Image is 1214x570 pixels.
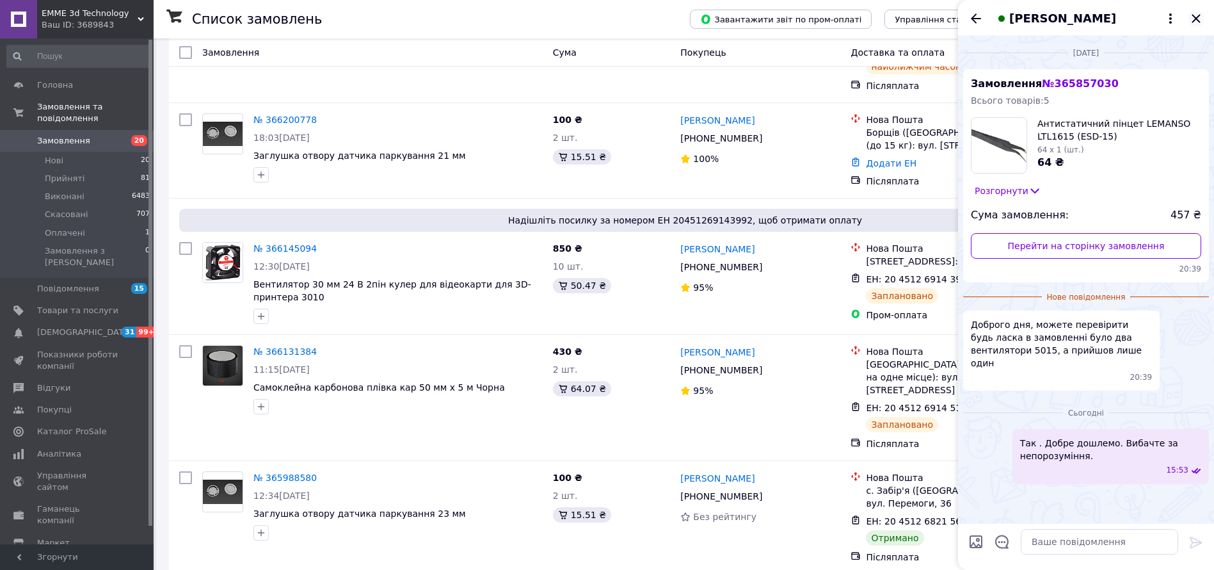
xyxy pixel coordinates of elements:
[680,114,755,127] a: [PERSON_NAME]
[553,364,578,375] span: 2 шт.
[1020,437,1201,462] span: Так . Добре дошлемо. Вибачте за непорозуміння.
[131,135,147,146] span: 20
[145,227,150,239] span: 1
[203,243,242,282] img: Фото товару
[1042,292,1131,303] span: Нове повідомлення
[884,10,1003,29] button: Управління статусами
[1063,408,1109,419] span: Сьогодні
[553,346,582,357] span: 430 ₴
[37,382,70,394] span: Відгуки
[866,79,1044,92] div: Післяплата
[1068,48,1105,59] span: [DATE]
[866,126,1044,152] div: Борщів ([GEOGRAPHIC_DATA].), №2 (до 15 кг): вул. [STREET_ADDRESS]
[37,470,118,493] span: Управління сайтом
[253,382,505,393] a: Самоклейна карбонова плівка кар 50 мм x 5 м Чорна
[45,155,63,167] span: Нові
[42,19,154,31] div: Ваш ID: 3689843
[693,282,713,293] span: 95%
[192,12,322,27] h1: Список замовлень
[866,274,973,284] span: ЕН: 20 4512 6914 3992
[968,11,984,26] button: Назад
[553,507,611,523] div: 15.51 ₴
[553,243,582,254] span: 850 ₴
[690,10,872,29] button: Завантажити звіт по пром-оплаті
[131,283,147,294] span: 15
[866,242,1044,255] div: Нова Пошта
[866,437,1044,450] div: Післяплата
[202,471,243,512] a: Фото товару
[253,491,310,501] span: 12:34[DATE]
[37,79,73,91] span: Головна
[37,101,154,124] span: Замовлення та повідомлення
[866,530,923,546] div: Отримано
[45,173,84,184] span: Прийняті
[994,10,1178,27] button: [PERSON_NAME]
[202,47,259,58] span: Замовлення
[136,209,150,220] span: 707
[680,472,755,485] a: [PERSON_NAME]
[866,309,1044,322] div: Пром-оплата
[693,512,756,522] span: Без рейтингу
[37,135,90,147] span: Замовлення
[202,242,243,283] a: Фото товару
[136,327,157,338] span: 99+
[253,509,466,519] span: Заглушка отвору датчика паркування 23 мм
[253,151,466,161] a: Заглушка отвору датчика паркування 21 мм
[866,113,1044,126] div: Нова Пошта
[693,154,719,164] span: 100%
[971,318,1152,370] span: Доброго дня, можете перевірити будь ласка в замовленні було два вентилятори 5015, а прийшов лише ...
[971,264,1201,275] span: 20:39 10.10.2025
[963,46,1209,59] div: 10.10.2025
[553,473,582,483] span: 100 ₴
[253,261,310,272] span: 12:30[DATE]
[122,327,136,338] span: 31
[37,537,70,549] span: Маркет
[553,491,578,501] span: 2 шт.
[253,279,531,302] span: Вентилятор 30 мм 24 В 2пін кулер для відеокарти для 3D-принтера 3010
[700,13,861,25] span: Завантажити звіт по пром-оплаті
[37,426,106,437] span: Каталог ProSale
[253,243,317,254] a: № 366145094
[45,227,85,239] span: Оплачені
[203,346,243,386] img: Фото товару
[45,191,84,202] span: Виконані
[866,345,1044,358] div: Нова Пошта
[866,158,916,168] a: Додати ЕН
[693,386,713,396] span: 95%
[553,115,582,125] span: 100 ₴
[851,47,945,58] span: Доставка та оплата
[42,8,138,19] span: EMME 3d Technology
[866,417,938,432] div: Заплановано
[253,364,310,375] span: 11:15[DATE]
[253,346,317,357] a: № 366131384
[1188,11,1204,26] button: Закрити
[971,77,1119,90] span: Замовлення
[866,551,1044,564] div: Післяплата
[1037,117,1201,143] span: Антистатичний пінцет LEMANSO LTL1615 (ESD-15)
[1037,156,1064,168] span: 64 ₴
[253,133,310,143] span: 18:03[DATE]
[184,214,1186,227] span: Надішліть посилку за номером ЕН 20451269143992, щоб отримати оплату
[971,184,1045,198] button: Розгорнути
[37,448,81,460] span: Аналітика
[132,191,150,202] span: 6483
[1042,77,1118,90] span: № 365857030
[866,255,1044,268] div: [STREET_ADDRESS]: вул. Шевченка, 8
[203,122,243,145] img: Фото товару
[971,118,1026,173] img: 4564216887_w160_h160_antistatichnij-pintset-lemanso.jpg
[680,47,726,58] span: Покупець
[1166,465,1188,476] span: 15:53 12.10.2025
[553,261,584,272] span: 10 шт.
[680,491,762,501] span: [PHONE_NUMBER]
[971,233,1201,259] a: Перейти на сторінку замовлення
[680,346,755,359] a: [PERSON_NAME]
[37,327,132,338] span: [DEMOGRAPHIC_DATA]
[895,15,993,24] span: Управління статусами
[45,245,145,268] span: Замовлення з [PERSON_NAME]
[141,173,150,184] span: 81
[202,113,243,154] a: Фото товару
[553,47,577,58] span: Cума
[37,305,118,316] span: Товари та послуги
